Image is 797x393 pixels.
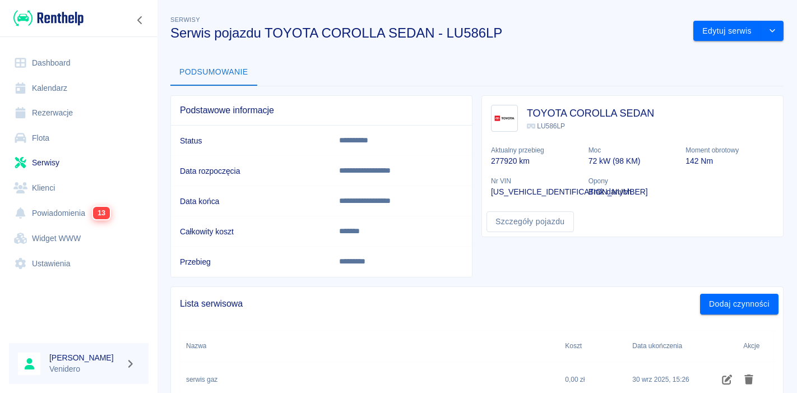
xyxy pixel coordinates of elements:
[9,76,149,101] a: Kalendarz
[9,175,149,201] a: Klienci
[632,330,682,362] div: Data ukończenia
[9,150,149,175] a: Serwisy
[9,200,149,226] a: Powiadomienia13
[49,352,121,363] h6: [PERSON_NAME]
[486,211,574,232] a: Szczegóły pojazdu
[491,155,580,167] p: 277920 km
[627,330,699,362] div: Data ukończenia
[494,108,515,129] img: Image
[491,145,580,155] p: Aktualny przebieg
[186,330,206,362] div: Nazwa
[9,9,84,27] a: Renthelp logo
[170,16,200,23] span: Serwisy
[180,226,321,237] h6: Całkowity koszt
[699,330,765,362] div: Akcje
[9,126,149,151] a: Flota
[180,105,463,116] span: Podstawowe informacje
[180,256,321,267] h6: Przebieg
[559,330,627,362] div: Koszt
[491,186,580,198] p: [US_VEHICLE_IDENTIFICATION_NUMBER]
[700,294,779,315] button: Dodaj czynności
[589,176,677,186] p: Opony
[589,186,677,198] p: Brak danych
[180,330,559,362] div: Nazwa
[180,165,321,177] h6: Data rozpoczęcia
[761,21,784,41] button: drop-down
[716,370,738,389] button: Edytuj czynność
[9,226,149,251] a: Widget WWW
[132,13,149,27] button: Zwiń nawigację
[170,59,257,86] button: Podsumowanie
[527,121,654,131] p: LU586LP
[632,374,689,385] div: 30 wrz 2025, 15:26
[743,330,759,362] div: Akcje
[565,330,582,362] div: Koszt
[170,25,684,41] h3: Serwis pojazdu TOYOTA COROLLA SEDAN - LU586LP
[93,207,110,219] span: 13
[9,50,149,76] a: Dashboard
[9,251,149,276] a: Ustawienia
[738,370,760,389] button: Usuń czynność
[589,155,677,167] p: 72 kW (98 KM)
[13,9,84,27] img: Renthelp logo
[186,374,217,385] div: serwis gaz
[49,363,121,375] p: Venidero
[180,135,321,146] h6: Status
[685,145,774,155] p: Moment obrotowy
[589,145,677,155] p: Moc
[9,100,149,126] a: Rezerwacje
[693,21,761,41] button: Edytuj serwis
[527,105,654,121] h3: TOYOTA COROLLA SEDAN
[685,155,774,167] p: 142 Nm
[180,298,700,309] span: Lista serwisowa
[180,196,321,207] h6: Data końca
[491,176,580,186] p: Nr VIN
